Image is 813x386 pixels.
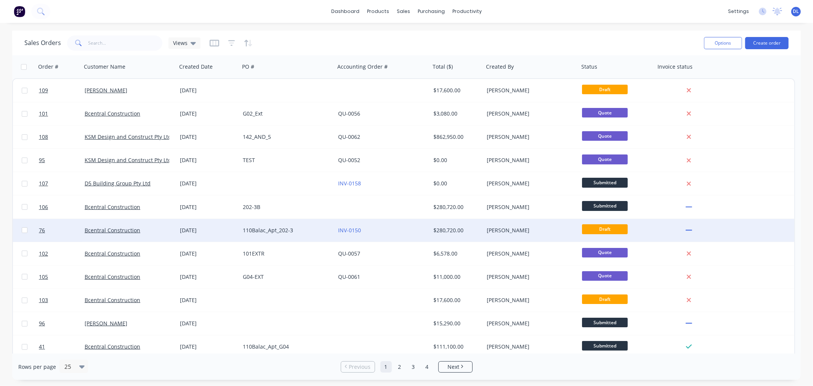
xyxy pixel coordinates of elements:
div: Order # [38,63,58,71]
a: INV-0150 [338,227,361,234]
a: Bcentral Construction [85,343,140,350]
div: Status [581,63,597,71]
div: $15,290.00 [433,320,478,327]
span: Rows per page [18,363,56,371]
a: 95 [39,149,85,172]
span: 41 [39,343,45,351]
a: QU-0052 [338,156,360,164]
span: Submitted [582,178,628,187]
a: Bcentral Construction [85,296,140,304]
div: Total ($) [433,63,453,71]
a: [PERSON_NAME] [85,320,127,327]
a: D5 Building Group Pty Ltd [85,180,151,187]
div: [PERSON_NAME] [487,320,571,327]
a: KSM Design and Construct Pty Ltd [85,156,172,164]
span: Previous [349,363,370,371]
span: Next [447,363,459,371]
span: 109 [39,87,48,94]
span: Quote [582,131,628,141]
a: [PERSON_NAME] [85,87,127,94]
a: Previous page [341,363,375,371]
div: [PERSON_NAME] [487,296,571,304]
div: $17,600.00 [433,296,478,304]
a: dashboard [327,6,363,17]
a: 103 [39,289,85,312]
div: $17,600.00 [433,87,478,94]
span: Draft [582,224,628,234]
div: Invoice status [657,63,693,71]
div: [DATE] [180,273,237,281]
a: QU-0057 [338,250,360,257]
span: 108 [39,133,48,141]
div: TEST [243,156,327,164]
div: purchasing [414,6,449,17]
div: Created By [486,63,514,71]
a: 76 [39,219,85,242]
span: Submitted [582,318,628,327]
div: G04-EXT [243,273,327,281]
a: 101 [39,102,85,125]
span: 101 [39,110,48,117]
div: Customer Name [84,63,125,71]
a: Page 1 is your current page [380,361,392,373]
a: Page 4 [422,361,433,373]
div: [DATE] [180,320,237,327]
div: sales [393,6,414,17]
span: Draft [582,294,628,304]
div: [PERSON_NAME] [487,133,571,141]
h1: Sales Orders [24,39,61,47]
a: 108 [39,125,85,148]
div: Accounting Order # [337,63,388,71]
span: DL [793,8,799,15]
div: $6,578.00 [433,250,478,257]
span: 96 [39,320,45,327]
span: Quote [582,154,628,164]
div: [DATE] [180,296,237,304]
div: productivity [449,6,486,17]
div: [DATE] [180,343,237,351]
div: 110Balac_Apt_202-3 [243,227,327,234]
span: 102 [39,250,48,257]
div: 110Balac_Apt_G04 [243,343,327,351]
div: [PERSON_NAME] [487,227,571,234]
span: 76 [39,227,45,234]
img: Factory [14,6,25,17]
div: $111,100.00 [433,343,478,351]
button: Create order [745,37,789,49]
span: Quote [582,108,628,117]
a: INV-0158 [338,180,361,187]
div: $280,720.00 [433,203,478,211]
div: G02_Ext [243,110,327,117]
div: [DATE] [180,250,237,257]
span: Quote [582,271,628,281]
div: 142_AND_5 [243,133,327,141]
div: [PERSON_NAME] [487,87,571,94]
div: Created Date [179,63,213,71]
div: [PERSON_NAME] [487,343,571,351]
div: [DATE] [180,133,237,141]
a: QU-0061 [338,273,360,280]
div: [PERSON_NAME] [487,273,571,281]
div: [DATE] [180,87,237,94]
a: Bcentral Construction [85,250,140,257]
div: [DATE] [180,203,237,211]
ul: Pagination [338,361,476,373]
div: $0.00 [433,156,478,164]
a: Bcentral Construction [85,273,140,280]
span: Quote [582,248,628,257]
div: $280,720.00 [433,227,478,234]
a: 106 [39,196,85,219]
a: 105 [39,265,85,288]
div: $3,080.00 [433,110,478,117]
div: [PERSON_NAME] [487,156,571,164]
div: [DATE] [180,227,237,234]
a: 96 [39,312,85,335]
div: $11,000.00 [433,273,478,281]
div: $862,950.00 [433,133,478,141]
a: Page 3 [408,361,419,373]
a: Bcentral Construction [85,203,140,211]
div: PO # [242,63,254,71]
span: Views [173,39,188,47]
div: [PERSON_NAME] [487,110,571,117]
a: Page 2 [394,361,406,373]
